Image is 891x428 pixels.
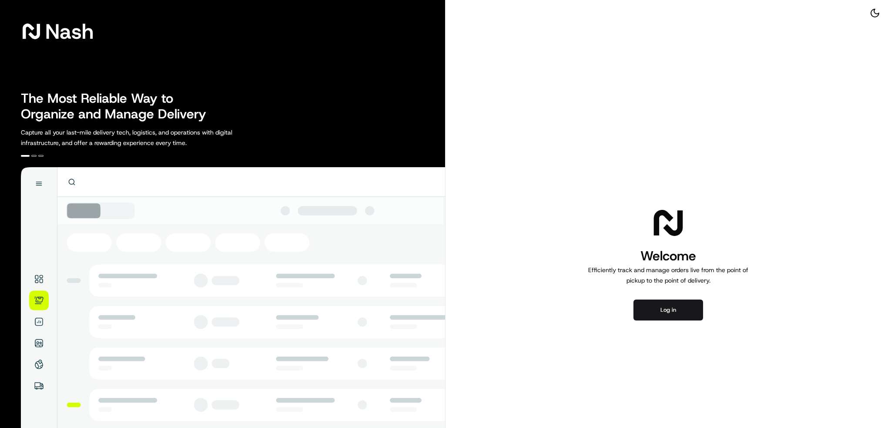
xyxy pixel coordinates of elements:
[45,23,94,40] span: Nash
[585,265,752,286] p: Efficiently track and manage orders live from the point of pickup to the point of delivery.
[585,247,752,265] h1: Welcome
[633,300,703,320] button: Log in
[21,127,271,148] p: Capture all your last-mile delivery tech, logistics, and operations with digital infrastructure, ...
[21,91,216,122] h2: The Most Reliable Way to Organize and Manage Delivery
